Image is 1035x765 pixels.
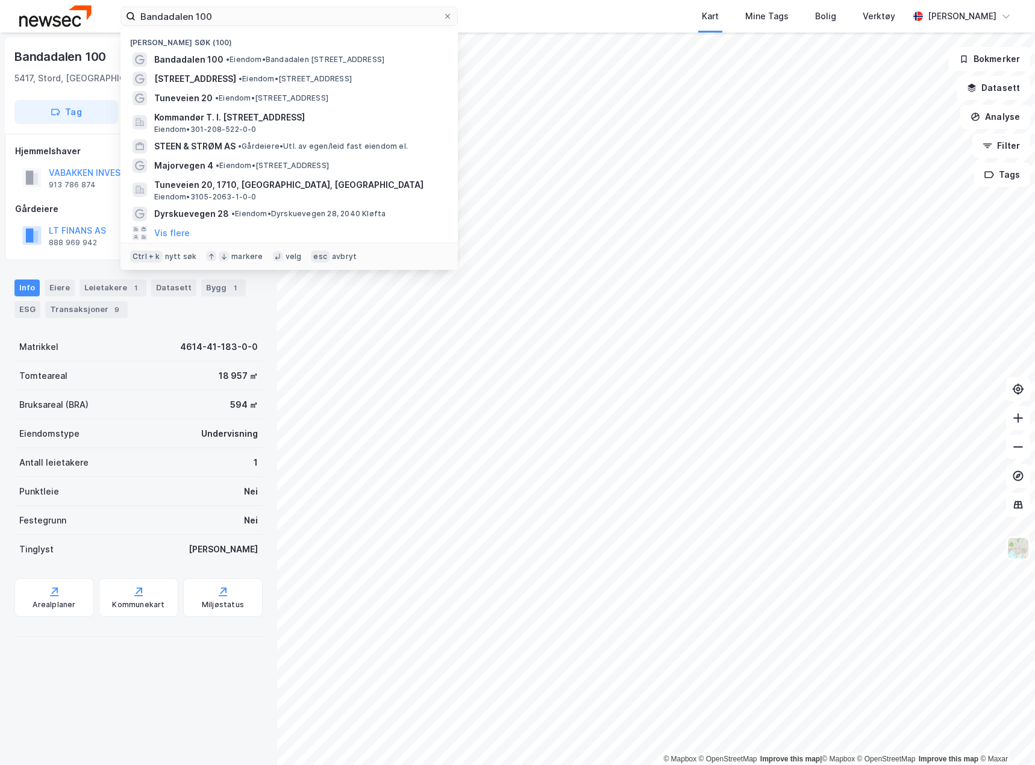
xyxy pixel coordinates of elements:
span: Eiendom • 3105-2063-1-0-0 [154,192,257,202]
span: Eiendom • [STREET_ADDRESS] [239,74,352,84]
div: Undervisning [201,426,258,441]
span: STEEN & STRØM AS [154,139,236,154]
div: Festegrunn [19,513,66,528]
div: Nei [244,513,258,528]
div: Hjemmelshaver [15,144,262,158]
span: Eiendom • Dyrskuevegen 28, 2040 Kløfta [231,209,386,219]
div: [PERSON_NAME] [189,542,258,557]
button: Tag [14,100,118,124]
span: Eiendom • [STREET_ADDRESS] [215,93,328,103]
div: Bruksareal (BRA) [19,398,89,412]
img: newsec-logo.f6e21ccffca1b3a03d2d.png [19,5,92,27]
span: Dyrskuevegen 28 [154,207,229,221]
span: Kommandør T. I. [STREET_ADDRESS] [154,110,443,125]
a: OpenStreetMap [699,755,757,763]
div: Antall leietakere [19,455,89,470]
span: • [215,93,219,102]
span: • [216,161,219,170]
div: 5417, Stord, [GEOGRAPHIC_DATA] [14,71,154,86]
span: Gårdeiere • Utl. av egen/leid fast eiendom el. [238,142,408,151]
a: OpenStreetMap [857,755,916,763]
span: Majorvegen 4 [154,158,213,173]
span: • [226,55,230,64]
div: 1 [229,282,241,294]
div: [PERSON_NAME] [928,9,996,23]
div: velg [286,252,302,261]
span: Tuneveien 20 [154,91,213,105]
div: Bolig [815,9,836,23]
button: Analyse [960,105,1030,129]
span: Bandadalen 100 [154,52,224,67]
div: Eiere [45,279,75,296]
div: 1 [130,282,142,294]
span: • [231,209,235,218]
div: 1 [254,455,258,470]
span: [STREET_ADDRESS] [154,72,236,86]
a: Improve this map [760,755,820,763]
a: Improve this map [919,755,978,763]
button: Bokmerker [949,47,1030,71]
div: Mine Tags [745,9,789,23]
iframe: Chat Widget [975,707,1035,765]
div: 9 [111,304,123,316]
div: Info [14,279,40,296]
div: Kommunekart [112,600,164,610]
div: Datasett [151,279,196,296]
div: avbryt [332,252,357,261]
div: Bandadalen 100 [14,47,108,66]
div: Arealplaner [33,600,75,610]
a: Mapbox [822,755,855,763]
div: ESG [14,301,40,318]
div: Verktøy [863,9,895,23]
div: [PERSON_NAME] søk (100) [120,28,458,50]
div: Kart [702,9,719,23]
div: Tinglyst [19,542,54,557]
div: nytt søk [165,252,197,261]
div: 18 957 ㎡ [219,369,258,383]
div: 913 786 874 [49,180,96,190]
div: Leietakere [80,279,146,296]
img: Z [1007,537,1030,560]
div: Punktleie [19,484,59,499]
span: • [239,74,242,83]
div: Eiendomstype [19,426,80,441]
span: Eiendom • [STREET_ADDRESS] [216,161,329,170]
div: Ctrl + k [130,251,163,263]
div: | [663,753,1008,765]
input: Søk på adresse, matrikkel, gårdeiere, leietakere eller personer [136,7,443,25]
button: Tags [974,163,1030,187]
span: Eiendom • 301-208-522-0-0 [154,125,257,134]
span: Tuneveien 20, 1710, [GEOGRAPHIC_DATA], [GEOGRAPHIC_DATA] [154,178,443,192]
div: Matrikkel [19,340,58,354]
div: Miljøstatus [202,600,244,610]
a: Mapbox [663,755,696,763]
button: Datasett [957,76,1030,100]
span: • [238,142,242,151]
div: esc [311,251,330,263]
div: 888 969 942 [49,238,97,248]
div: 4614-41-183-0-0 [180,340,258,354]
div: Gårdeiere [15,202,262,216]
span: Eiendom • Bandadalen [STREET_ADDRESS] [226,55,384,64]
div: Transaksjoner [45,301,128,318]
div: Tomteareal [19,369,67,383]
div: Nei [244,484,258,499]
div: markere [231,252,263,261]
button: Filter [972,134,1030,158]
div: Bygg [201,279,246,296]
div: 594 ㎡ [230,398,258,412]
button: Vis flere [154,226,190,240]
